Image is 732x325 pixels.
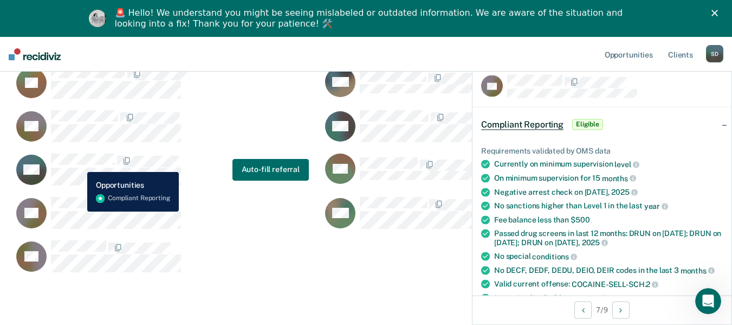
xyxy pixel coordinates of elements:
div: 7 / 9 [472,295,731,324]
button: Auto-fill referral [232,158,309,180]
a: Opportunities [603,37,655,72]
div: CaseloadOpportunityCell-00491297 [13,110,322,153]
div: Passed drug screens in last 12 months: DRUN on [DATE]; DRUN on [DATE]; DRUN on [DATE], [494,228,723,247]
iframe: Intercom live chat [695,288,721,314]
div: CaseloadOpportunityCell-00657317 [322,66,631,110]
div: Compliant ReportingEligible [472,107,731,142]
div: Close [711,10,722,16]
div: CaseloadOpportunityCell-00650875 [13,66,322,110]
div: On minimum supervision for 15 [494,174,723,183]
div: CaseloadOpportunityCell-00662522 [13,196,322,240]
span: 2025 [582,238,608,247]
span: months [681,266,715,275]
span: year [644,202,668,211]
a: Navigate to form link [232,158,309,180]
span: 2025 [611,188,637,196]
div: Valid current offense: [494,279,723,289]
span: offenses [567,294,606,302]
div: Fee balance less than [494,215,723,224]
div: CaseloadOpportunityCell-00658095 [322,153,631,196]
span: conditions [532,252,576,261]
div: 🚨 Hello! We understand you might be seeing mislabeled or outdated information. We are aware of th... [115,8,626,29]
span: Eligible [572,119,603,130]
div: Negative arrest check on [DATE], [494,187,723,197]
span: COCAINE-SELL-SCH.2 [572,280,658,289]
span: months [602,174,636,182]
button: Next Opportunity [612,301,630,318]
span: $500 [571,215,590,224]
div: Currently on minimum supervision [494,160,723,169]
div: No DECF, DEDF, DEDU, DEIO, DEIR codes in the last 3 [494,265,723,275]
div: CaseloadOpportunityCell-00649620 [13,240,322,283]
img: Recidiviz [9,48,61,60]
div: No sanctions higher than Level 1 in the last [494,201,723,211]
div: CaseloadOpportunityCell-00633649 [13,153,322,196]
div: S D [706,45,723,62]
span: Compliant Reporting [481,119,563,130]
div: Requirements validated by OMS data [481,146,723,155]
img: Profile image for Kim [89,10,106,27]
a: Clients [666,37,695,72]
span: level [614,160,639,169]
div: No expired ineligible [494,294,723,303]
div: No special [494,252,723,262]
button: Previous Opportunity [574,301,592,318]
div: CaseloadOpportunityCell-00660006 [322,110,631,153]
div: CaseloadOpportunityCell-00648057 [322,196,631,240]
